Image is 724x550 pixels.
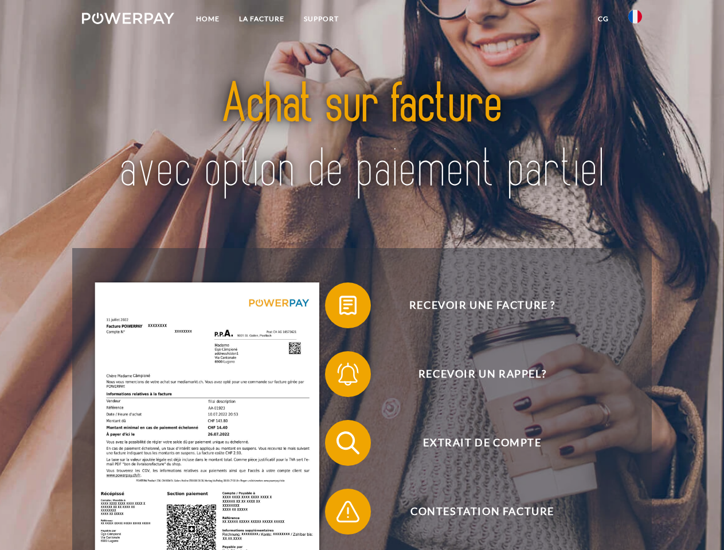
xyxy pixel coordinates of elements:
[325,282,623,328] button: Recevoir une facture ?
[342,489,623,535] span: Contestation Facture
[342,420,623,466] span: Extrait de compte
[334,497,362,526] img: qb_warning.svg
[334,429,362,457] img: qb_search.svg
[334,360,362,388] img: qb_bell.svg
[325,420,623,466] button: Extrait de compte
[109,55,615,219] img: title-powerpay_fr.svg
[186,9,229,29] a: Home
[229,9,294,29] a: LA FACTURE
[342,282,623,328] span: Recevoir une facture ?
[334,291,362,320] img: qb_bill.svg
[325,489,623,535] button: Contestation Facture
[294,9,349,29] a: Support
[325,351,623,397] button: Recevoir un rappel?
[588,9,619,29] a: CG
[82,13,174,24] img: logo-powerpay-white.svg
[628,10,642,23] img: fr
[342,351,623,397] span: Recevoir un rappel?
